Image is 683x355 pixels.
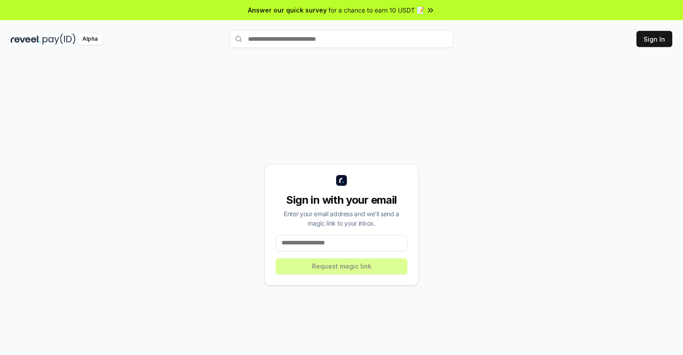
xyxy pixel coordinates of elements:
[636,31,672,47] button: Sign In
[329,5,424,15] span: for a chance to earn 10 USDT 📝
[276,193,407,207] div: Sign in with your email
[11,34,41,45] img: reveel_dark
[77,34,102,45] div: Alpha
[248,5,327,15] span: Answer our quick survey
[336,175,347,186] img: logo_small
[276,209,407,228] div: Enter your email address and we’ll send a magic link to your inbox.
[43,34,76,45] img: pay_id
